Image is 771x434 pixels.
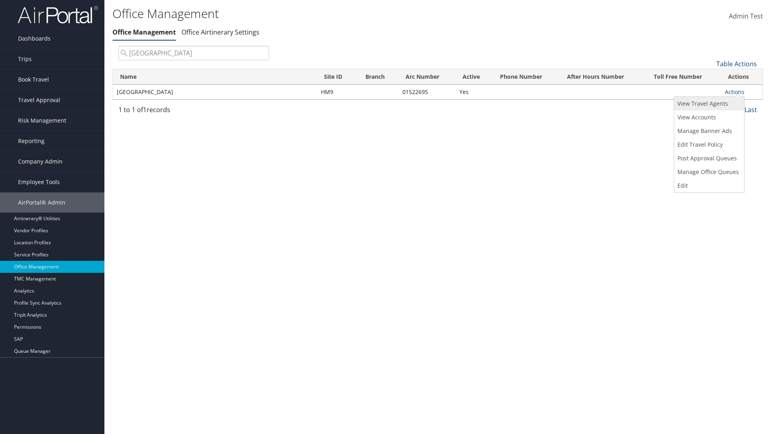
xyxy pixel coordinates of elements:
span: Risk Management [18,111,66,131]
span: Employee Tools [18,172,60,192]
th: Actions [721,69,763,85]
span: Reporting [18,131,45,151]
a: Edit [674,179,742,192]
a: Post Approval Queues [674,151,742,165]
td: HM9 [317,85,358,99]
a: Edit Travel Policy [674,138,742,151]
span: Admin Test [729,12,763,20]
td: [GEOGRAPHIC_DATA] [113,85,317,99]
a: Actions [725,88,744,96]
a: Manage Office Queues [674,165,742,179]
th: Active: activate to sort column ascending [455,69,493,85]
img: airportal-logo.png [18,5,98,24]
a: Table Actions [716,59,757,68]
span: 1 [143,105,147,114]
h1: Office Management [112,5,546,22]
td: Yes [455,85,493,99]
a: Manage Banner Ads [674,124,742,138]
a: View Travel Agents [674,97,742,111]
span: Travel Approval [18,90,60,110]
th: Toll Free Number: activate to sort column ascending [647,69,721,85]
a: Admin Test [729,4,763,29]
span: AirPortal® Admin [18,192,65,213]
span: Book Travel [18,70,49,90]
a: Office Airtinerary Settings [182,28,259,37]
a: Office Management [112,28,176,37]
input: Search [118,46,269,60]
th: After Hours Number: activate to sort column ascending [560,69,647,85]
th: Name: activate to sort column ascending [113,69,317,85]
th: Arc Number: activate to sort column ascending [398,69,455,85]
th: Branch: activate to sort column ascending [358,69,398,85]
span: Company Admin [18,151,63,172]
td: 01522695 [398,85,455,99]
span: Dashboards [18,29,51,49]
a: Last [744,105,757,114]
th: Site ID: activate to sort column ascending [317,69,358,85]
span: Trips [18,49,32,69]
div: 1 to 1 of records [118,105,269,119]
th: Phone Number: activate to sort column ascending [493,69,560,85]
a: View Accounts [674,111,742,124]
